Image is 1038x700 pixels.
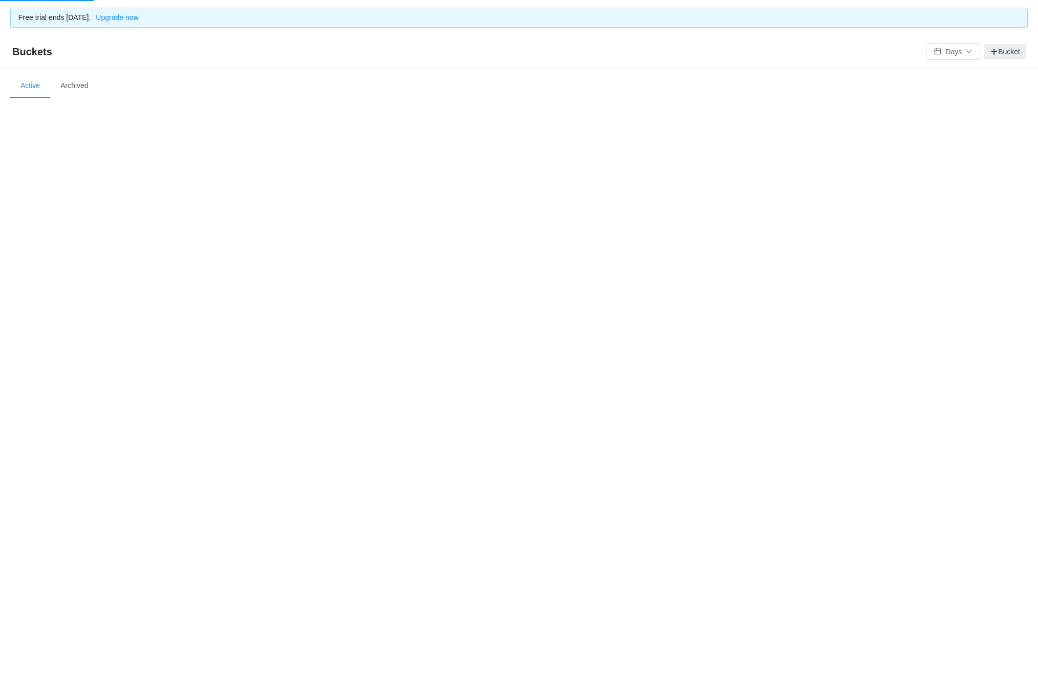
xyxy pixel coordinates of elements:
button: icon: calendarDaysicon: down [926,43,980,60]
li: Archived [50,74,98,98]
span: Free trial ends [DATE]. [18,13,139,21]
li: Active [10,74,50,98]
a: Bucket [984,44,1026,59]
span: Buckets [12,43,58,60]
a: Upgrade now [91,13,138,21]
